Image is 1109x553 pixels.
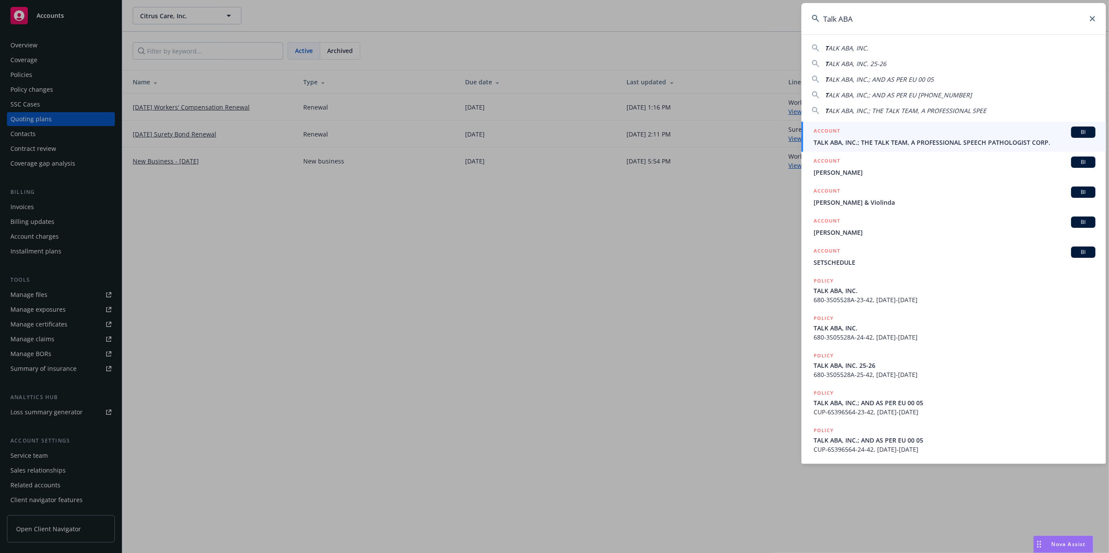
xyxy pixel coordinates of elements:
h5: ACCOUNT [814,157,840,167]
span: [PERSON_NAME] [814,168,1096,177]
a: POLICYTALK ABA, INC.; AND AS PER EU 00 05CUP-6S396564-24-42, [DATE]-[DATE] [801,421,1106,459]
span: BI [1075,128,1092,136]
span: TALK ABA, INC.; AND AS PER EU 00 05 [814,398,1096,407]
span: [PERSON_NAME] [814,228,1096,237]
span: TALK ABA, INC. [814,286,1096,295]
span: TALK ABA, INC.; THE TALK TEAM, A PROFESSIONAL SPEECH PATHOLOGIST CORP. [814,138,1096,147]
h5: ACCOUNT [814,217,840,227]
h5: POLICY [814,351,834,360]
h5: POLICY [814,426,834,435]
span: Nova Assist [1052,540,1086,548]
a: ACCOUNTBI[PERSON_NAME] & Violinda [801,182,1106,212]
span: 680-3S05528A-25-42, [DATE]-[DATE] [814,370,1096,379]
span: BI [1075,218,1092,226]
a: POLICYTALK ABA, INC.680-3S05528A-24-42, [DATE]-[DATE] [801,309,1106,346]
a: ACCOUNTBISETSCHEDULE [801,242,1106,272]
a: ACCOUNTBI[PERSON_NAME] [801,152,1106,182]
span: 680-3S05528A-23-42, [DATE]-[DATE] [814,295,1096,304]
a: POLICYTALK ABA, INC. 25-26680-3S05528A-25-42, [DATE]-[DATE] [801,346,1106,384]
span: ALK ABA, INC.; AND AS PER EU [PHONE_NUMBER] [828,91,972,99]
button: Nova Assist [1033,536,1093,553]
span: T [825,107,828,115]
h5: ACCOUNT [814,127,840,137]
h5: ACCOUNT [814,187,840,197]
span: TALK ABA, INC. 25-26 [814,361,1096,370]
span: T [825,44,828,52]
span: TALK ABA, INC.; AND AS PER EU 00 05 [814,436,1096,445]
span: ALK ABA, INC. 25-26 [828,60,886,68]
span: T [825,75,828,83]
span: BI [1075,248,1092,256]
span: CUP-6S396564-23-42, [DATE]-[DATE] [814,407,1096,416]
a: POLICYTALK ABA, INC.; AND AS PER EU 00 05CUP-6S396564-23-42, [DATE]-[DATE] [801,384,1106,421]
span: SETSCHEDULE [814,258,1096,267]
span: T [825,91,828,99]
h5: ACCOUNT [814,247,840,257]
h5: POLICY [814,314,834,323]
h5: POLICY [814,389,834,397]
input: Search... [801,3,1106,34]
span: CUP-6S396564-24-42, [DATE]-[DATE] [814,445,1096,454]
a: ACCOUNTBI[PERSON_NAME] [801,212,1106,242]
span: ALK ABA, INC.; THE TALK TEAM, A PROFESSIONAL SPEE [828,107,986,115]
span: TALK ABA, INC. [814,323,1096,333]
span: [PERSON_NAME] & Violinda [814,198,1096,207]
span: ALK ABA, INC. [828,44,868,52]
a: POLICYTALK ABA, INC.680-3S05528A-23-42, [DATE]-[DATE] [801,272,1106,309]
span: BI [1075,188,1092,196]
span: 680-3S05528A-24-42, [DATE]-[DATE] [814,333,1096,342]
h5: POLICY [814,276,834,285]
a: ACCOUNTBITALK ABA, INC.; THE TALK TEAM, A PROFESSIONAL SPEECH PATHOLOGIST CORP. [801,122,1106,152]
span: T [825,60,828,68]
span: BI [1075,158,1092,166]
span: ALK ABA, INC.; AND AS PER EU 00 05 [828,75,934,83]
div: Drag to move [1034,536,1045,553]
